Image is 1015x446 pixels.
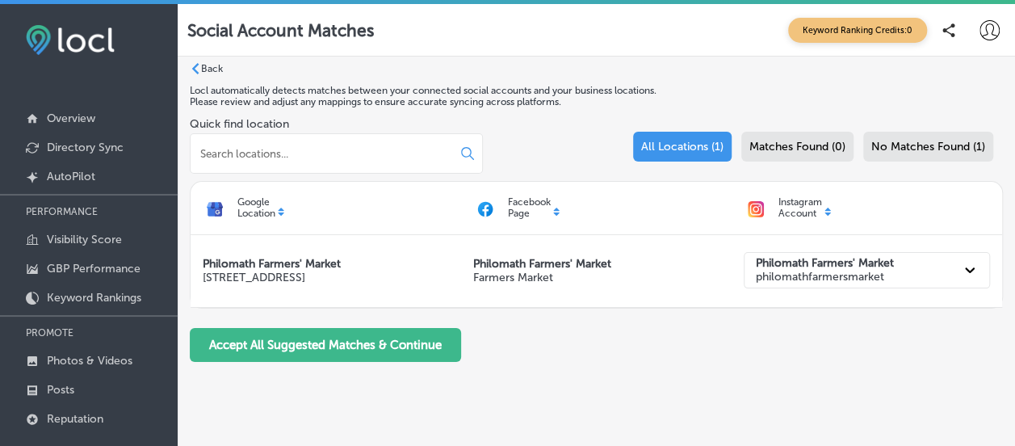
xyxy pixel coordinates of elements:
[47,291,141,305] p: Keyword Rankings
[47,262,141,276] p: GBP Performance
[756,256,894,270] strong: Philomath Farmers' Market
[203,271,449,284] p: [STREET_ADDRESS]
[190,117,483,131] label: Quick find location
[47,111,95,125] p: Overview
[187,20,374,40] p: Social Account Matches
[190,328,461,362] button: Accept All Suggested Matches & Continue
[778,196,822,220] p: Instagram Account
[508,196,551,220] p: Facebook Page
[190,85,1003,96] p: Locl automatically detects matches between your connected social accounts and your business locat...
[641,140,724,154] span: All Locations (1)
[749,140,845,154] span: Matches Found (0)
[47,233,122,246] p: Visibility Score
[237,196,275,220] p: Google Location
[756,270,894,284] p: philomathfarmersmarket
[473,271,719,284] p: Farmers Market
[201,63,223,74] label: Back
[47,354,132,368] p: Photos & Videos
[47,141,124,154] p: Directory Sync
[473,257,611,271] strong: Philomath Farmers' Market
[26,25,115,55] img: fda3e92497d09a02dc62c9cd864e3231.png
[788,18,927,43] span: Keyword Ranking Credits: 0
[199,146,446,161] input: Search locations...
[47,170,95,183] p: AutoPilot
[190,96,1003,107] p: Please review and adjust any mappings to ensure accurate syncing across platforms.
[871,140,985,154] span: No Matches Found (1)
[203,257,341,271] strong: Philomath Farmers' Market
